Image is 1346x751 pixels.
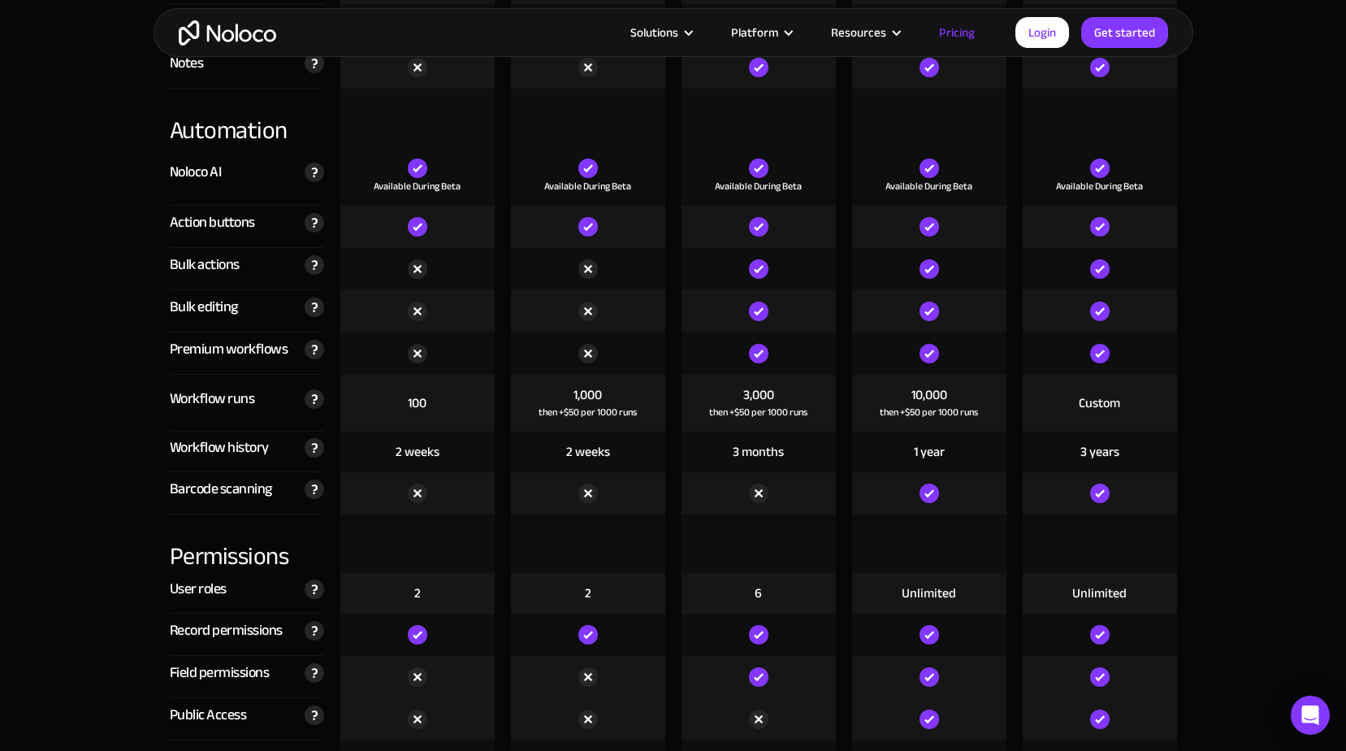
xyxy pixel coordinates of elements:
div: 3,000 [743,386,774,404]
div: Bulk actions [170,253,240,277]
div: 3 months [733,443,784,461]
div: 2 weeks [396,443,439,461]
div: Solutions [630,22,678,43]
div: 1 year [914,443,945,461]
div: Premium workflows [170,337,288,362]
div: Workflow runs [170,387,255,411]
div: Workflow history [170,436,269,460]
div: Custom [1079,394,1120,412]
div: Barcode scanning [170,477,272,501]
div: Resources [831,22,886,43]
div: Available During Beta [374,178,461,194]
div: Public Access [170,703,247,727]
div: 6 [755,584,762,602]
div: Bulk editing [170,295,238,319]
div: Solutions [610,22,711,43]
div: Platform [731,22,778,43]
div: Field permissions [170,661,270,685]
div: then +$50 per 1000 runs [880,404,978,420]
div: 2 weeks [566,443,610,461]
div: User roles [170,577,227,601]
div: Unlimited [902,584,956,602]
div: then +$50 per 1000 runs [709,404,807,420]
a: Get started [1081,17,1168,48]
div: Platform [711,22,811,43]
div: 1,000 [573,386,602,404]
div: Automation [170,89,324,147]
div: Available During Beta [1056,178,1143,194]
div: Open Intercom Messenger [1291,696,1330,735]
div: 2 [585,584,591,602]
div: Notes [170,51,204,76]
div: Record permissions [170,619,283,643]
a: Pricing [919,22,995,43]
div: Unlimited [1072,584,1127,602]
div: 3 years [1080,443,1119,461]
div: Available During Beta [885,178,972,194]
a: Login [1015,17,1069,48]
div: 2 [414,584,421,602]
a: home [179,20,276,46]
div: Permissions [170,514,324,573]
div: Noloco AI [170,160,222,184]
div: 10,000 [911,386,947,404]
div: Resources [811,22,919,43]
div: Available During Beta [715,178,802,194]
div: Available During Beta [544,178,631,194]
div: Action buttons [170,211,255,235]
div: then +$50 per 1000 runs [539,404,637,420]
div: 100 [408,394,426,412]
